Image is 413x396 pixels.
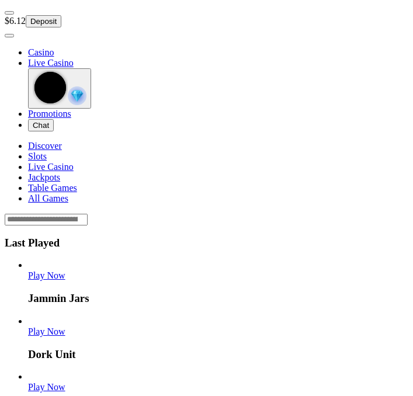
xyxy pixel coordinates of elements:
[28,193,68,203] a: All Games
[30,17,57,26] span: Deposit
[5,34,14,37] button: menu
[28,270,65,280] span: Play Now
[28,270,65,280] a: Jammin Jars
[28,316,408,361] article: Dork Unit
[5,141,408,225] header: Lobby
[5,16,26,26] span: $6.12
[33,121,49,130] span: Chat
[5,237,408,249] h3: Last Played
[28,292,408,305] h3: Jammin Jars
[28,348,408,361] h3: Dork Unit
[28,58,74,68] span: Live Casino
[28,47,54,57] a: diamond iconCasino
[28,68,91,109] button: reward-icon
[5,11,14,15] button: menu
[28,109,71,119] span: Promotions
[28,172,60,182] a: Jackpots
[28,326,65,336] a: Dork Unit
[28,183,77,193] a: Table Games
[5,214,88,225] input: Search
[28,119,54,131] button: headphones iconChat
[68,86,86,105] img: reward-icon
[28,109,71,119] a: gift-inverted iconPromotions
[28,260,408,305] article: Jammin Jars
[28,162,74,172] a: Live Casino
[28,382,65,392] span: Play Now
[28,47,54,57] span: Casino
[26,15,61,27] button: Deposit
[5,141,408,204] nav: Lobby
[28,382,65,392] a: Sweet Bonanza
[28,141,62,151] a: Discover
[28,151,47,161] a: Slots
[28,58,74,68] a: poker-chip iconLive Casino
[28,326,65,336] span: Play Now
